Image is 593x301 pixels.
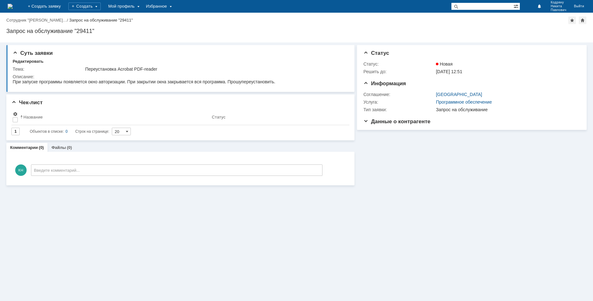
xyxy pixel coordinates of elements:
div: Тема: [13,67,84,72]
div: Описание: [13,74,346,79]
span: Настройки [13,112,18,117]
th: Название [19,110,211,125]
span: Информация [363,80,406,86]
div: Тип заявки: [363,107,435,112]
div: Запрос на обслуживание [436,107,577,112]
div: Запрос на обслуживание "29411" [6,28,587,34]
div: Услуга: [363,99,435,105]
span: Кодряну [551,1,566,4]
div: Название [23,115,43,119]
div: Сделать домашней страницей [579,16,586,24]
span: Объектов в списке: [30,129,64,134]
div: Соглашение: [363,92,435,97]
div: 0 [66,128,68,135]
span: Павлович [551,8,566,12]
div: (0) [39,145,44,150]
div: Статус [212,115,226,119]
div: (0) [67,145,72,150]
span: Суть заявки [13,50,53,56]
img: logo [8,4,13,9]
span: Никита [551,4,566,8]
div: Создать [68,3,101,10]
span: Расширенный поиск [513,3,520,9]
div: Запрос на обслуживание "29411" [69,18,133,22]
a: Сотрудник "[PERSON_NAME]… [6,18,67,22]
span: Данные о контрагенте [363,118,430,125]
div: Статус: [363,61,435,67]
a: Комментарии [10,145,38,150]
div: Добавить в избранное [568,16,576,24]
div: Решить до: [363,69,435,74]
a: [GEOGRAPHIC_DATA] [436,92,482,97]
div: Редактировать [13,59,43,64]
a: Программное обеспечение [436,99,492,105]
a: Перейти на домашнюю страницу [8,4,13,9]
th: Статус [211,110,346,125]
i: Строк на странице: [30,128,109,135]
div: Переустановка Acrobat PDF-reader [85,67,345,72]
span: КН [15,164,27,176]
div: / [6,18,69,22]
span: Новая [436,61,453,67]
span: Статус [363,50,389,56]
span: [DATE] 12:51 [436,69,462,74]
a: Файлы [51,145,66,150]
span: Чек-лист [11,99,43,106]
